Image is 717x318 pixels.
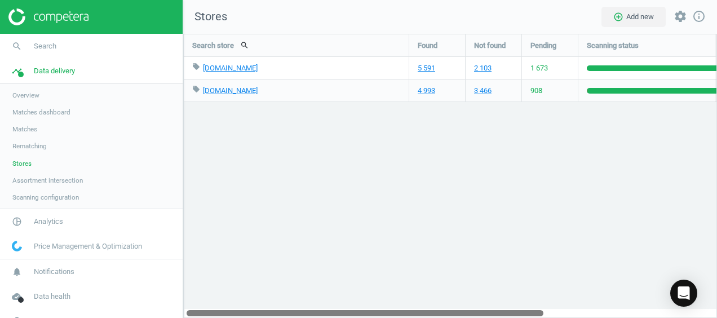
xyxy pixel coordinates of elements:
i: local_offer [192,63,200,70]
i: add_circle_outline [613,12,623,22]
span: Search [34,41,56,51]
span: Data delivery [34,66,75,76]
span: Price Management & Optimization [34,241,142,251]
button: add_circle_outlineAdd new [601,7,666,27]
span: Not found [474,41,506,51]
i: cloud_done [6,286,28,307]
i: settings [674,10,687,23]
span: Overview [12,91,39,100]
span: Found [418,41,437,51]
span: Stores [12,159,32,168]
button: search [234,36,255,55]
span: Analytics [34,217,63,227]
i: search [6,36,28,57]
span: Scanning configuration [12,193,79,202]
button: settings [669,5,692,29]
a: 5 591 [418,63,435,73]
a: 2 103 [474,63,492,73]
span: Assortment intersection [12,176,83,185]
i: info_outline [692,10,706,23]
span: Stores [183,9,227,25]
i: local_offer [192,85,200,93]
a: [DOMAIN_NAME] [203,64,258,72]
span: Scanning status [587,41,639,51]
span: Matches dashboard [12,108,70,117]
i: notifications [6,261,28,282]
span: Rematching [12,142,47,151]
i: pie_chart_outlined [6,211,28,232]
img: wGWNvw8QSZomAAAAABJRU5ErkJggg== [12,241,22,251]
a: 3 466 [474,86,492,96]
a: 4 993 [418,86,435,96]
span: 908 [530,86,542,96]
span: Notifications [34,267,74,277]
a: [DOMAIN_NAME] [203,86,258,95]
span: 1 673 [530,63,548,73]
span: Pending [530,41,556,51]
a: info_outline [692,10,706,24]
img: ajHJNr6hYgQAAAAASUVORK5CYII= [8,8,88,25]
span: Matches [12,125,37,134]
i: timeline [6,60,28,82]
span: Data health [34,291,70,302]
div: Search store [184,34,409,56]
div: Open Intercom Messenger [670,280,697,307]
